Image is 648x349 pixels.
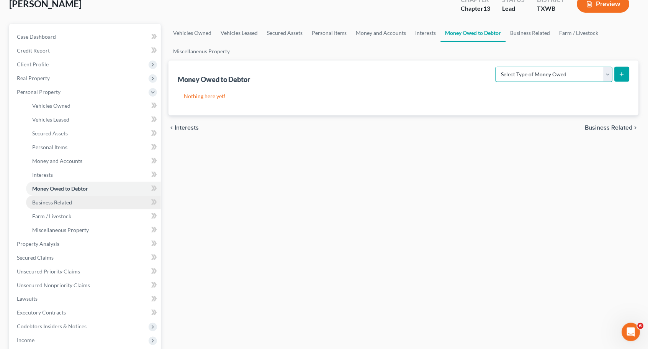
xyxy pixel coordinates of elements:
span: Case Dashboard [17,33,56,40]
span: Real Property [17,75,50,81]
span: Interests [175,125,199,131]
span: Business Related [585,125,633,131]
a: Secured Assets [26,127,161,140]
span: Income [17,337,34,344]
span: Secured Assets [32,130,68,137]
a: Vehicles Leased [26,113,161,127]
span: Money and Accounts [32,158,82,164]
span: Vehicles Leased [32,116,69,123]
a: Vehicles Owned [26,99,161,113]
a: Lawsuits [11,292,161,306]
span: Personal Items [32,144,67,150]
i: chevron_left [169,125,175,131]
iframe: Intercom live chat [622,323,640,341]
a: Executory Contracts [11,306,161,320]
span: Miscellaneous Property [32,227,89,233]
span: Personal Property [17,89,61,95]
a: Secured Assets [262,24,307,42]
span: Lawsuits [17,296,38,302]
span: Unsecured Priority Claims [17,268,80,275]
i: chevron_right [633,125,639,131]
a: Money Owed to Debtor [26,182,161,196]
div: Money Owed to Debtor [178,75,252,84]
span: 13 [483,5,490,12]
span: Business Related [32,199,72,206]
a: Personal Items [26,140,161,154]
a: Vehicles Owned [169,24,216,42]
a: Vehicles Leased [216,24,262,42]
span: Farm / Livestock [32,213,71,219]
a: Case Dashboard [11,30,161,44]
button: chevron_left Interests [169,125,199,131]
a: Farm / Livestock [555,24,603,42]
a: Money and Accounts [26,154,161,168]
a: Miscellaneous Property [169,42,234,61]
span: Vehicles Owned [32,102,70,109]
span: Client Profile [17,61,49,67]
span: 6 [638,323,644,329]
span: Money Owed to Debtor [32,185,88,192]
a: Money and Accounts [352,24,411,42]
a: Farm / Livestock [26,209,161,223]
span: Interests [32,171,53,178]
span: Codebtors Insiders & Notices [17,323,87,330]
button: Business Related chevron_right [585,125,639,131]
a: Miscellaneous Property [26,223,161,237]
a: Business Related [506,24,555,42]
a: Secured Claims [11,251,161,265]
a: Business Related [26,196,161,209]
a: Interests [26,168,161,182]
div: Chapter [461,4,490,13]
a: Personal Items [307,24,352,42]
a: Unsecured Priority Claims [11,265,161,278]
a: Interests [411,24,441,42]
a: Property Analysis [11,237,161,251]
a: Money Owed to Debtor [441,24,506,42]
div: Lead [502,4,525,13]
span: Executory Contracts [17,309,66,316]
span: Unsecured Nonpriority Claims [17,282,90,288]
span: Property Analysis [17,240,59,247]
p: Nothing here yet! [184,92,623,100]
a: Unsecured Nonpriority Claims [11,278,161,292]
div: TXWB [537,4,565,13]
a: Credit Report [11,44,161,58]
span: Secured Claims [17,254,54,261]
span: Credit Report [17,47,50,54]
